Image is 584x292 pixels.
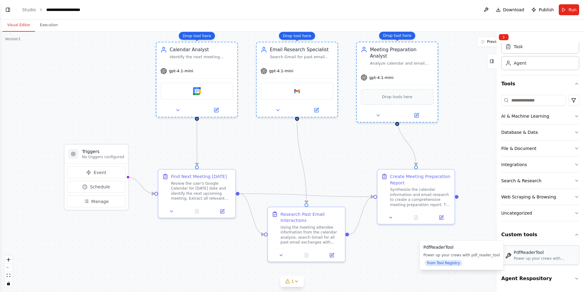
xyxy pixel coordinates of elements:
button: Show left sidebar [4,5,12,14]
div: Analyze calendar and email data to create a comprehensive meeting preparation report with bullet ... [370,61,434,66]
div: Drop tool hereMeeting Preparation AnalystAnalyze calendar and email data to create a comprehensiv... [358,44,436,121]
p: No triggers configured [82,155,124,159]
div: Search Gmail for past email interactions with meeting attendees and extract relevant conversation... [270,54,334,59]
button: Web Scraping & Browsing [501,189,579,205]
div: TriggersNo triggers configuredEventScheduleManage [64,144,129,210]
div: Research Past Email InteractionsUsing the meeting attendee information from the calendar analysis... [267,207,346,262]
div: Identify the next meeting scheduled for [DATE] from the user's Google Calendar and extract key me... [170,54,234,59]
button: AI & Machine Learning [501,108,579,124]
div: Email Research Specialist [270,46,334,53]
img: Google calendar [193,87,201,95]
button: Publish [529,4,556,15]
div: Database & Data [501,129,538,135]
span: Manage [91,198,109,205]
span: Run [568,7,577,13]
div: Calendar Analyst [170,46,234,53]
button: Open in side panel [398,112,435,119]
div: PdfReaderTool [514,249,575,255]
img: Google gmail [293,87,301,95]
nav: breadcrumb [22,7,92,13]
div: Create Meeting Preparation Report [390,173,451,186]
span: from Tool Registry [425,260,462,266]
div: Search & Research [501,178,541,184]
button: Open in side panel [430,214,452,222]
span: Previous executions [487,39,523,44]
div: React Flow controls [5,256,12,287]
span: Event [94,169,106,176]
div: Find Next Meeting [DATE] [171,173,227,180]
span: gpt-4.1-mini [169,68,193,73]
button: No output available [403,214,429,222]
h3: Triggers [82,148,124,155]
button: zoom in [5,256,12,264]
button: Open in side panel [321,251,342,259]
div: Meeting Preparation Analyst [370,46,434,59]
div: Integrations [501,162,527,168]
button: Previous executions [477,37,550,47]
button: Tools [501,75,579,92]
div: Research Past Email Interactions [280,211,341,223]
span: gpt-4.1-mini [269,68,294,73]
button: Integrations [501,157,579,173]
g: Edge from 89d99894-035e-4f2f-b803-0b4413ac5a7e to 7e332b10-a7ae-479b-80a4-3d9c3071a382 [239,191,264,237]
div: Drop tool hereCalendar AnalystIdentify the next meeting scheduled for [DATE] from the user's Goog... [158,44,236,116]
img: PdfReaderTool [505,253,511,259]
span: Download [503,7,524,13]
button: Event [67,166,125,178]
div: PdfReaderTool [423,244,500,250]
button: Manage [67,195,125,207]
button: zoom out [5,264,12,272]
button: fit view [5,272,12,280]
div: Drop tool here [279,32,315,40]
g: Edge from 89d99894-035e-4f2f-b803-0b4413ac5a7e to 2fda8772-2a6b-42e1-bd84-3aa14cb78413 [239,191,373,200]
g: Edge from 7e332b10-a7ae-479b-80a4-3d9c3071a382 to 2fda8772-2a6b-42e1-bd84-3aa14cb78413 [349,194,373,237]
button: File & Document [501,141,579,156]
button: Database & Data [501,124,579,140]
button: Open in side panel [197,106,235,114]
g: Edge from triggers to 89d99894-035e-4f2f-b803-0b4413ac5a7e [127,174,154,197]
div: Power up your crews with pdf_reader_tool [514,256,575,261]
button: Open in side panel [211,208,233,215]
button: No output available [184,208,210,215]
button: Download [493,4,527,15]
button: Schedule [67,181,125,193]
span: Publish [539,7,554,13]
div: Drop tool here [379,32,415,40]
div: Uncategorized [501,210,532,216]
button: Search & Research [501,173,579,189]
div: Version 1 [5,37,21,41]
button: Uncategorized [501,205,579,221]
span: gpt-4.1-mini [369,75,394,80]
div: Create Meeting Preparation ReportSynthesize the calendar information and email research to create... [377,169,455,224]
button: Collapse right sidebar [499,34,509,40]
a: Studio [22,7,36,12]
div: Drop tool here [179,32,215,40]
div: Agent [514,60,526,66]
button: Run [559,4,579,15]
g: Edge from 35ce6b17-b415-4b73-ab39-34e65e296aee to 89d99894-035e-4f2f-b803-0b4413ac5a7e [194,119,200,166]
span: 1 [291,278,294,284]
g: Edge from 945744f0-5158-47c0-93c6-182aa780c3f9 to 7e332b10-a7ae-479b-80a4-3d9c3071a382 [294,119,309,203]
g: Edge from 8ce21d4c-38ea-4c77-8364-8ceaefeb804c to 2fda8772-2a6b-42e1-bd84-3aa14cb78413 [394,118,419,166]
button: 1 [280,276,304,287]
div: Find Next Meeting [DATE]Review the user's Google Calendar for [DATE] date and identify the next u... [158,169,236,218]
div: Using the meeting attendee information from the calendar analysis, search Gmail for all past emai... [280,225,341,245]
button: Execution [35,19,63,32]
div: Tools [501,92,579,226]
button: Custom tools [501,226,579,243]
span: Drop tools here [382,94,412,100]
div: File & Document [501,145,537,151]
button: Toggle Sidebar [494,32,499,292]
button: Open in side panel [298,106,335,114]
button: No output available [293,251,320,259]
div: Drop tool hereEmail Research SpecialistSearch Gmail for past email interactions with meeting atte... [258,44,336,116]
button: Agent Respository [501,270,579,287]
div: Review the user's Google Calendar for [DATE] date and identify the next upcoming meeting. Extract... [171,181,232,201]
div: Power up your crews with pdf_reader_tool [423,253,500,258]
div: Crew [501,37,579,75]
div: AI & Machine Learning [501,113,549,119]
div: Synthesize the calendar information and email research to create a comprehensive meeting preparat... [390,187,451,207]
button: toggle interactivity [5,280,12,287]
span: Schedule [90,184,110,190]
div: Task [514,44,523,50]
